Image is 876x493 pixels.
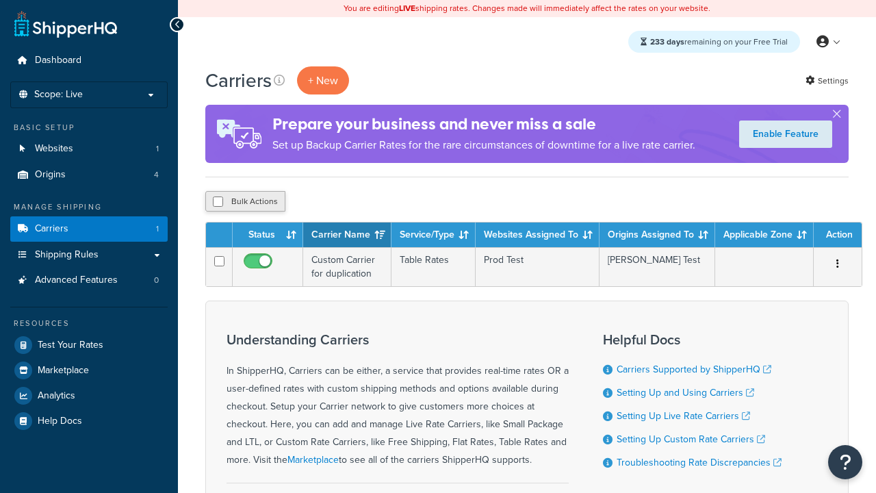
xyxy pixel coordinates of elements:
a: Setting Up and Using Carriers [617,385,754,400]
a: Origins 4 [10,162,168,188]
span: Websites [35,143,73,155]
a: ShipperHQ Home [14,10,117,38]
strong: 233 days [650,36,684,48]
span: Marketplace [38,365,89,377]
a: Carriers Supported by ShipperHQ [617,362,771,377]
span: Help Docs [38,416,82,427]
th: Status: activate to sort column ascending [233,223,303,247]
th: Carrier Name: activate to sort column ascending [303,223,391,247]
th: Action [814,223,862,247]
div: remaining on your Free Trial [628,31,800,53]
td: [PERSON_NAME] Test [600,247,715,286]
h3: Understanding Carriers [227,332,569,347]
a: Carriers 1 [10,216,168,242]
button: + New [297,66,349,94]
td: Prod Test [476,247,600,286]
a: Test Your Rates [10,333,168,357]
h4: Prepare your business and never miss a sale [272,113,695,136]
a: Setting Up Custom Rate Carriers [617,432,765,446]
span: Scope: Live [34,89,83,101]
th: Origins Assigned To: activate to sort column ascending [600,223,715,247]
a: Advanced Features 0 [10,268,168,293]
li: Advanced Features [10,268,168,293]
button: Bulk Actions [205,191,285,212]
h1: Carriers [205,67,272,94]
span: Advanced Features [35,275,118,286]
th: Service/Type: activate to sort column ascending [391,223,476,247]
a: Troubleshooting Rate Discrepancies [617,455,782,470]
img: ad-rules-rateshop-fe6ec290ccb7230408bd80ed9643f0289d75e0ffd9eb532fc0e269fcd187b520.png [205,105,272,163]
span: 1 [156,143,159,155]
span: 1 [156,223,159,235]
span: 0 [154,275,159,286]
div: Basic Setup [10,122,168,134]
span: Analytics [38,390,75,402]
a: Marketplace [287,453,339,467]
span: 4 [154,169,159,181]
td: Custom Carrier for duplication [303,247,391,286]
div: Resources [10,318,168,329]
a: Analytics [10,383,168,408]
p: Set up Backup Carrier Rates for the rare circumstances of downtime for a live rate carrier. [272,136,695,155]
th: Websites Assigned To: activate to sort column ascending [476,223,600,247]
span: Dashboard [35,55,81,66]
button: Open Resource Center [828,445,862,479]
span: Carriers [35,223,68,235]
h3: Helpful Docs [603,332,782,347]
a: Shipping Rules [10,242,168,268]
a: Help Docs [10,409,168,433]
a: Settings [806,71,849,90]
a: Marketplace [10,358,168,383]
div: In ShipperHQ, Carriers can be either, a service that provides real-time rates OR a user-defined r... [227,332,569,469]
li: Origins [10,162,168,188]
span: Origins [35,169,66,181]
div: Manage Shipping [10,201,168,213]
a: Enable Feature [739,121,832,148]
td: Table Rates [391,247,476,286]
th: Applicable Zone: activate to sort column ascending [715,223,814,247]
span: Shipping Rules [35,249,99,261]
li: Carriers [10,216,168,242]
a: Websites 1 [10,136,168,162]
a: Setting Up Live Rate Carriers [617,409,750,423]
li: Websites [10,136,168,162]
a: Dashboard [10,48,168,73]
b: LIVE [399,2,415,14]
span: Test Your Rates [38,340,103,351]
